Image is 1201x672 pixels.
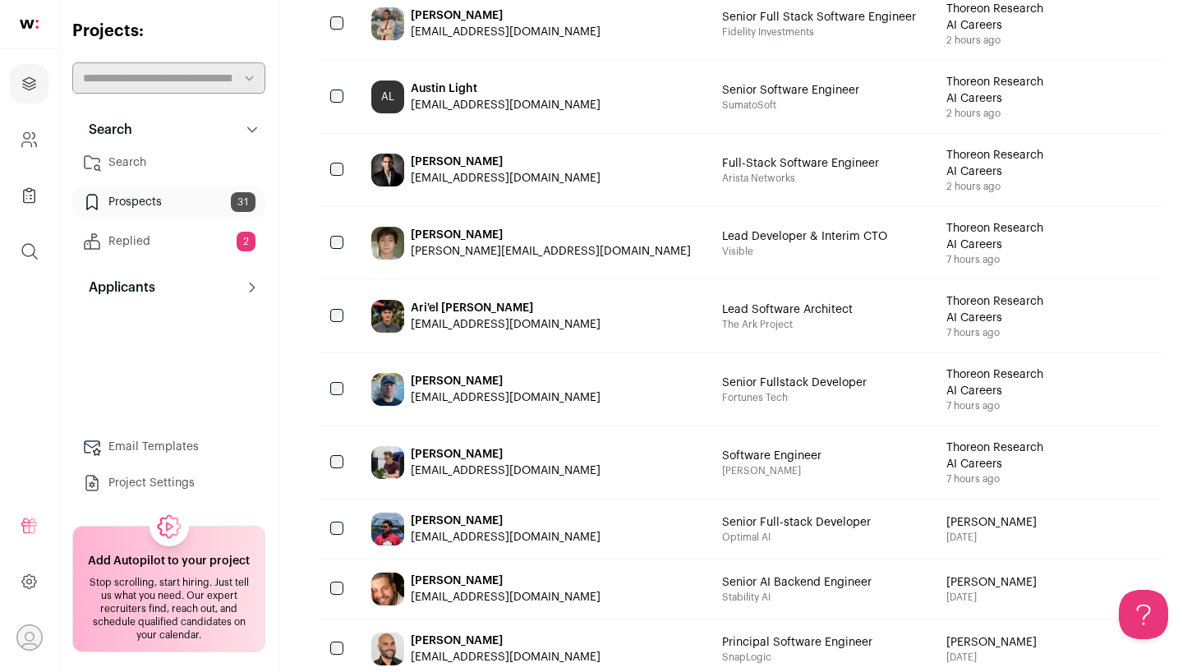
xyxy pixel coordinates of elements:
div: [EMAIL_ADDRESS][DOMAIN_NAME] [411,170,600,186]
div: [EMAIL_ADDRESS][DOMAIN_NAME] [411,463,600,479]
span: [PERSON_NAME] [722,464,821,477]
img: 2bbb114bdf28d1c82cefbc827b699e31d7c3756d83176448d9a8f135f898166e [371,7,404,40]
span: 7 hours ago [946,326,1051,339]
div: Ari'el [PERSON_NAME] [411,300,600,316]
span: Thoreon Research AI Careers [946,293,1051,326]
span: Principal Software Engineer [722,634,872,651]
span: Senior Fullstack Developer [722,375,867,391]
span: Thoreon Research AI Careers [946,220,1051,253]
span: Senior Full Stack Software Engineer [722,9,916,25]
span: Software Engineer [722,448,821,464]
div: [PERSON_NAME] [411,7,600,24]
a: Replied2 [72,225,265,258]
span: Thoreon Research AI Careers [946,1,1051,34]
span: Arista Networks [722,172,879,185]
span: Senior Software Engineer [722,82,859,99]
h2: Add Autopilot to your project [88,553,250,569]
span: Thoreon Research AI Careers [946,366,1051,399]
div: [EMAIL_ADDRESS][DOMAIN_NAME] [411,589,600,605]
button: Search [72,113,265,146]
span: Lead Software Architect [722,301,853,318]
div: [PERSON_NAME] [411,373,600,389]
div: AL [371,81,404,113]
div: [PERSON_NAME][EMAIL_ADDRESS][DOMAIN_NAME] [411,243,691,260]
span: Fortunes Tech [722,391,867,404]
span: Visible [722,245,887,258]
button: Open dropdown [16,624,43,651]
span: Thoreon Research AI Careers [946,440,1051,472]
div: [EMAIL_ADDRESS][DOMAIN_NAME] [411,316,600,333]
div: [EMAIL_ADDRESS][DOMAIN_NAME] [411,529,600,545]
span: Full-Stack Software Engineer [722,155,879,172]
span: [DATE] [946,531,1037,544]
span: Senior Full-stack Developer [722,514,871,531]
div: [EMAIL_ADDRESS][DOMAIN_NAME] [411,97,600,113]
span: 2 [237,232,255,251]
span: [PERSON_NAME] [946,514,1037,531]
span: 31 [231,192,255,212]
button: Applicants [72,271,265,304]
span: Fidelity Investments [722,25,916,39]
span: [PERSON_NAME] [946,574,1037,591]
a: Add Autopilot to your project Stop scrolling, start hiring. Just tell us what you need. Our exper... [72,526,265,652]
img: 62f94ca594754b7fb9d04e916320eaa6fe1e5e38c8968f43b364dee567e8be44 [371,227,404,260]
span: [PERSON_NAME] [946,634,1037,651]
div: Stop scrolling, start hiring. Just tell us what you need. Our expert recruiters find, reach out, ... [83,576,255,642]
div: [PERSON_NAME] [411,446,600,463]
a: Company Lists [10,176,48,215]
span: Stability AI [722,591,872,604]
div: Austin Light [411,81,600,97]
span: Lead Developer & Interim CTO [722,228,887,245]
span: Senior AI Backend Engineer [722,574,872,591]
div: [EMAIL_ADDRESS][DOMAIN_NAME] [411,389,600,406]
div: [PERSON_NAME] [411,633,600,649]
span: The Ark Project [722,318,853,331]
img: 6d366e0b0012780b08e44b320faf0e4b7a9cd9d94babdd55c414fffcfc855f9f.jpg [371,573,404,605]
iframe: Help Scout Beacon - Open [1119,590,1168,639]
img: 0fe737f4778d00e07e7edc6f95359d99ba6c37a5405b305d1e994130b8a7a058.jpg [371,154,404,186]
a: Email Templates [72,430,265,463]
a: Search [72,146,265,179]
p: Search [79,120,132,140]
div: [PERSON_NAME] [411,227,691,243]
div: [EMAIL_ADDRESS][DOMAIN_NAME] [411,649,600,665]
div: [PERSON_NAME] [411,573,600,589]
img: 4229caf6eb4ea7d4832c148199f4a32b14f164ebb2e6dfe16eeaa96af3282701 [371,300,404,333]
span: 7 hours ago [946,253,1051,266]
span: 2 hours ago [946,34,1051,47]
span: Thoreon Research AI Careers [946,147,1051,180]
img: 633f67f7486825966a93cf2b5bf8eb56c11c6fa288dfde90f71718549144b4f9 [371,446,404,479]
div: [EMAIL_ADDRESS][DOMAIN_NAME] [411,24,600,40]
a: Company and ATS Settings [10,120,48,159]
span: [DATE] [946,651,1037,664]
span: [DATE] [946,591,1037,604]
span: Thoreon Research AI Careers [946,74,1051,107]
span: 7 hours ago [946,399,1051,412]
img: bb94e5a34553f21be92c2f2b1070df922bc93a9fe28d228d49a5b22b64dc9837 [371,633,404,665]
p: Applicants [79,278,155,297]
a: Project Settings [72,467,265,499]
a: Projects [10,64,48,104]
div: [PERSON_NAME] [411,513,600,529]
span: 2 hours ago [946,107,1051,120]
span: SnapLogic [722,651,872,664]
img: 574d83d3ba69187663c1a50f636547a9d1e0a341c088ec1b80408fcf18a12f33.jpg [371,373,404,406]
span: 7 hours ago [946,472,1051,486]
img: wellfound-shorthand-0d5821cbd27db2630d0214b213865d53afaa358527fdda9d0ea32b1df1b89c2c.svg [20,20,39,29]
span: Optimal AI [722,531,871,544]
img: 59d70536476b4fa57493bc78a6848c901ef069d02b7844e257effa66a0d138fe.jpg [371,513,404,545]
div: [PERSON_NAME] [411,154,600,170]
a: Prospects31 [72,186,265,219]
h2: Projects: [72,20,265,43]
span: SumatoSoft [722,99,859,112]
span: 2 hours ago [946,180,1051,193]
